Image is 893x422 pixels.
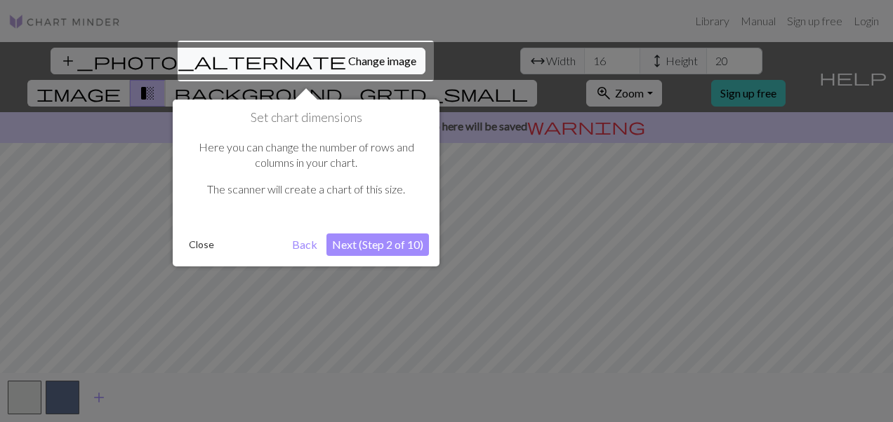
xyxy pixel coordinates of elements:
p: Here you can change the number of rows and columns in your chart. [190,139,422,171]
h1: Set chart dimensions [183,110,429,125]
button: Next (Step 2 of 10) [326,233,429,256]
button: Back [286,233,323,256]
button: Close [183,234,220,255]
div: Set chart dimensions [173,100,439,266]
p: The scanner will create a chart of this size. [190,182,422,197]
